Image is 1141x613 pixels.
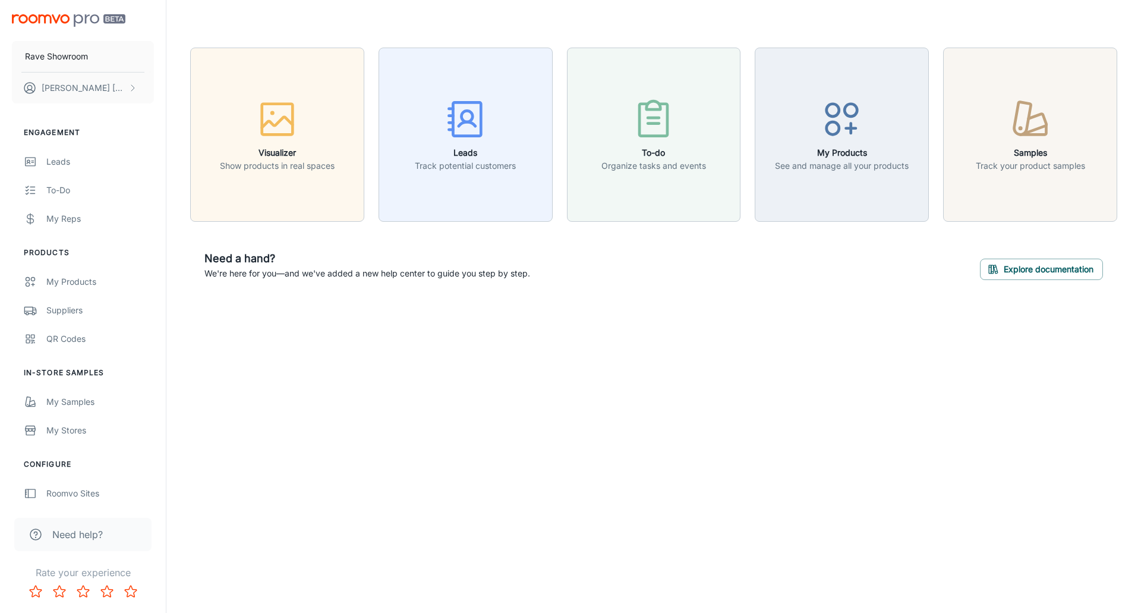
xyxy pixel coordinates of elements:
p: Show products in real spaces [220,159,335,172]
button: [PERSON_NAME] [PERSON_NAME] [12,73,154,103]
h6: Samples [976,146,1085,159]
h6: Leads [415,146,516,159]
p: Track your product samples [976,159,1085,172]
div: My Products [46,275,154,288]
p: Track potential customers [415,159,516,172]
div: To-do [46,184,154,197]
a: SamplesTrack your product samples [943,128,1117,140]
p: See and manage all your products [775,159,909,172]
div: My Reps [46,212,154,225]
a: LeadsTrack potential customers [379,128,553,140]
h6: Need a hand? [204,250,530,267]
a: My ProductsSee and manage all your products [755,128,929,140]
p: We're here for you—and we've added a new help center to guide you step by step. [204,267,530,280]
p: [PERSON_NAME] [PERSON_NAME] [42,81,125,95]
a: Explore documentation [980,262,1103,274]
button: To-doOrganize tasks and events [567,48,741,222]
h6: Visualizer [220,146,335,159]
h6: My Products [775,146,909,159]
h6: To-do [601,146,706,159]
p: Organize tasks and events [601,159,706,172]
button: Explore documentation [980,259,1103,280]
p: Rave Showroom [25,50,88,63]
button: My ProductsSee and manage all your products [755,48,929,222]
button: SamplesTrack your product samples [943,48,1117,222]
img: Roomvo PRO Beta [12,14,125,27]
div: Leads [46,155,154,168]
div: QR Codes [46,332,154,345]
a: To-doOrganize tasks and events [567,128,741,140]
div: Suppliers [46,304,154,317]
button: Rave Showroom [12,41,154,72]
button: VisualizerShow products in real spaces [190,48,364,222]
button: LeadsTrack potential customers [379,48,553,222]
